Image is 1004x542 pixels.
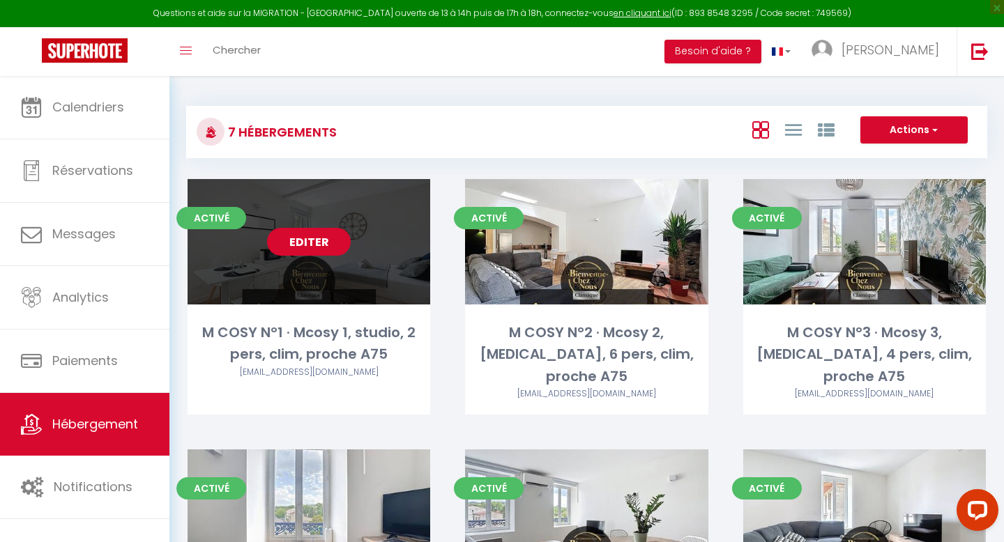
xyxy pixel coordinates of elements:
span: [PERSON_NAME] [842,41,939,59]
a: Editer [545,228,628,256]
img: ... [812,40,832,61]
span: Réservations [52,162,133,179]
span: Calendriers [52,98,124,116]
a: ... [PERSON_NAME] [801,27,957,76]
a: Vue en Box [752,118,769,141]
span: Notifications [54,478,132,495]
span: Activé [176,477,246,500]
a: Editer [545,498,628,526]
span: Hébergement [52,415,138,433]
span: Activé [176,207,246,229]
a: Chercher [202,27,271,76]
a: Editer [267,228,351,256]
span: Messages [52,225,116,242]
button: Actions [860,116,968,144]
button: Besoin d'aide ? [664,40,761,63]
span: Activé [454,477,524,500]
a: Editer [823,498,906,526]
span: Activé [454,207,524,229]
span: Activé [732,207,802,229]
div: M COSY N°1 · Mcosy 1, studio, 2 pers, clim, proche A75 [188,322,430,366]
div: Airbnb [465,387,708,401]
div: Airbnb [188,366,430,379]
span: Analytics [52,288,109,306]
div: Airbnb [743,387,986,401]
img: Super Booking [42,38,128,63]
a: Editer [267,498,351,526]
div: M COSY N°2 · Mcosy 2, [MEDICAL_DATA], 6 pers, clim, proche A75 [465,322,708,387]
a: Vue par Groupe [818,118,835,141]
a: en cliquant ici [614,7,671,19]
a: Editer [823,228,906,256]
span: Paiements [52,352,118,369]
span: Activé [732,477,802,500]
img: logout [971,42,989,60]
div: M COSY N°3 · Mcosy 3, [MEDICAL_DATA], 4 pers, clim, proche A75 [743,322,986,387]
a: Vue en Liste [785,118,802,141]
h3: 7 Hébergements [225,116,337,148]
iframe: LiveChat chat widget [945,483,1004,542]
span: Chercher [213,42,261,57]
